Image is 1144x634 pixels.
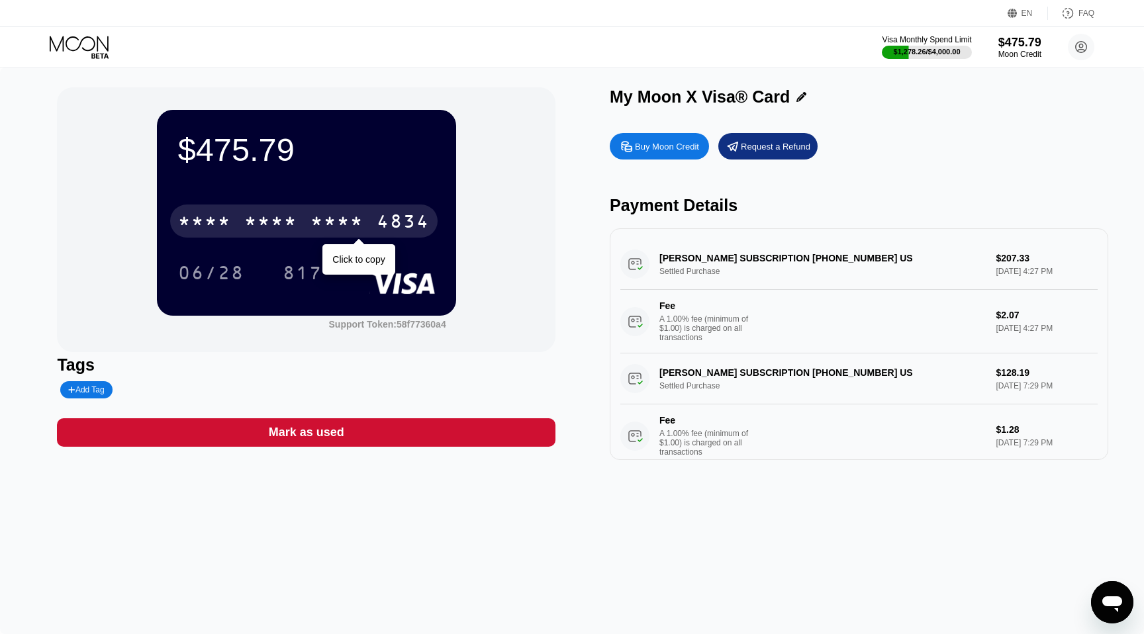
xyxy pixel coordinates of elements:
[659,314,759,342] div: A 1.00% fee (minimum of $1.00) is charged on all transactions
[894,48,961,56] div: $1,278.26 / $4,000.00
[620,290,1098,353] div: FeeA 1.00% fee (minimum of $1.00) is charged on all transactions$2.07[DATE] 4:27 PM
[57,355,555,375] div: Tags
[1048,7,1094,20] div: FAQ
[377,212,430,234] div: 4834
[998,36,1041,59] div: $475.79Moon Credit
[610,196,1108,215] div: Payment Details
[659,415,752,426] div: Fee
[610,133,709,159] div: Buy Moon Credit
[1008,7,1048,20] div: EN
[283,264,322,285] div: 817
[168,256,254,289] div: 06/28
[996,424,1097,435] div: $1.28
[998,50,1041,59] div: Moon Credit
[659,300,752,311] div: Fee
[68,385,104,394] div: Add Tag
[996,310,1097,320] div: $2.07
[620,404,1098,468] div: FeeA 1.00% fee (minimum of $1.00) is charged on all transactions$1.28[DATE] 7:29 PM
[329,319,446,330] div: Support Token: 58f77360a4
[882,35,971,59] div: Visa Monthly Spend Limit$1,278.26/$4,000.00
[1078,9,1094,18] div: FAQ
[332,254,385,265] div: Click to copy
[1022,9,1033,18] div: EN
[57,418,555,447] div: Mark as used
[178,131,435,168] div: $475.79
[998,36,1041,50] div: $475.79
[273,256,332,289] div: 817
[635,141,699,152] div: Buy Moon Credit
[741,141,810,152] div: Request a Refund
[882,35,971,44] div: Visa Monthly Spend Limit
[329,319,446,330] div: Support Token:58f77360a4
[269,425,344,440] div: Mark as used
[659,429,759,457] div: A 1.00% fee (minimum of $1.00) is charged on all transactions
[610,87,790,107] div: My Moon X Visa® Card
[1091,581,1133,623] iframe: Button to launch messaging window
[996,438,1097,447] div: [DATE] 7:29 PM
[718,133,818,159] div: Request a Refund
[178,264,244,285] div: 06/28
[60,381,112,398] div: Add Tag
[996,324,1097,333] div: [DATE] 4:27 PM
